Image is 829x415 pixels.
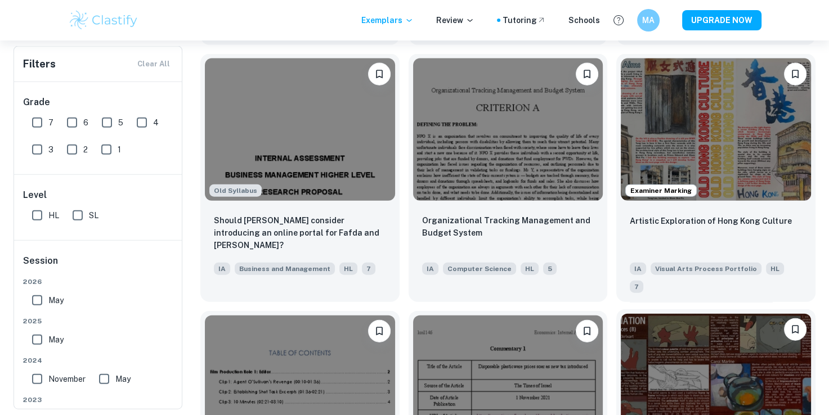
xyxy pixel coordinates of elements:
p: Artistic Exploration of Hong Kong Culture [630,215,791,227]
span: 5 [118,116,123,129]
span: 3 [48,143,53,156]
span: May [115,373,131,385]
p: Should Oshwal consider introducing an online portal for Fafda and Jalebi? [214,214,386,251]
button: Bookmark [576,320,598,342]
span: HL [48,209,59,222]
span: 6 [83,116,88,129]
button: Bookmark [368,63,391,85]
button: UPGRADE NOW [682,10,761,30]
p: Exemplars [361,14,414,26]
div: Starting from the May 2024 session, the Business IA requirements have changed. It's OK to refer t... [209,184,262,197]
span: May [48,333,64,346]
img: Business and Management IA example thumbnail: Should Oshwal consider introducing an on [205,58,395,201]
button: Bookmark [368,320,391,342]
h6: Grade [23,96,174,109]
span: Business and Management [235,263,335,275]
img: Computer Science IA example thumbnail: Organizational Tracking Management and B [413,58,603,201]
span: 2025 [23,316,174,326]
button: Bookmark [576,63,598,85]
h6: Level [23,188,174,202]
span: 2026 [23,277,174,287]
span: HL [521,263,539,275]
span: 7 [48,116,53,129]
span: HL [339,263,357,275]
span: SL [89,209,98,222]
span: 1 [118,143,121,156]
span: IA [630,263,646,275]
span: 2024 [23,355,174,366]
h6: Filters [23,56,56,72]
span: 7 [630,281,643,293]
h6: MA [642,14,655,26]
p: Review [436,14,474,26]
button: MA [637,9,660,31]
span: Old Syllabus [209,184,262,197]
a: Tutoring [503,14,546,26]
span: Visual Arts Process Portfolio [651,263,761,275]
span: May [48,294,64,306]
a: Starting from the May 2024 session, the Business IA requirements have changed. It's OK to refer t... [200,54,400,302]
span: 2 [83,143,88,156]
h6: Session [23,254,174,277]
img: Clastify logo [68,9,140,31]
a: Examiner MarkingBookmarkArtistic Exploration of Hong Kong CultureIAVisual Arts Process PortfolioHL7 [616,54,815,302]
a: Schools [568,14,600,26]
span: Examiner Marking [626,186,696,196]
button: Bookmark [784,63,806,85]
span: IA [214,263,230,275]
img: Visual Arts Process Portfolio IA example thumbnail: Artistic Exploration of Hong Kong Cultur [621,58,811,201]
span: 5 [543,263,557,275]
p: Organizational Tracking Management and Budget System [422,214,594,239]
button: Help and Feedback [609,11,628,30]
span: HL [766,263,784,275]
a: BookmarkOrganizational Tracking Management and Budget SystemIAComputer ScienceHL5 [409,54,608,302]
span: 2023 [23,395,174,405]
span: November [48,373,86,385]
span: 4 [153,116,159,129]
span: 7 [362,263,375,275]
span: IA [422,263,438,275]
button: Bookmark [784,318,806,341]
span: Computer Science [443,263,516,275]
